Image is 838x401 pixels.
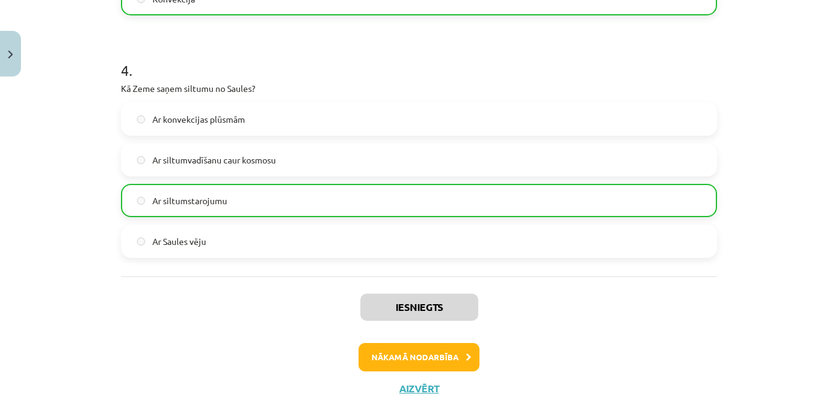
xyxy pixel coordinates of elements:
span: Ar siltumstarojumu [152,194,227,207]
input: Ar konvekcijas plūsmām [137,115,145,123]
span: Ar siltumvadīšanu caur kosmosu [152,154,276,167]
img: icon-close-lesson-0947bae3869378f0d4975bcd49f059093ad1ed9edebbc8119c70593378902aed.svg [8,51,13,59]
input: Ar Saules vēju [137,238,145,246]
input: Ar siltumvadīšanu caur kosmosu [137,156,145,164]
p: Kā Zeme saņem siltumu no Saules? [121,82,717,95]
button: Nākamā nodarbība [359,343,479,371]
input: Ar siltumstarojumu [137,197,145,205]
h1: 4 . [121,40,717,78]
span: Ar konvekcijas plūsmām [152,113,245,126]
button: Iesniegts [360,294,478,321]
button: Aizvērt [396,382,442,395]
span: Ar Saules vēju [152,235,206,248]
